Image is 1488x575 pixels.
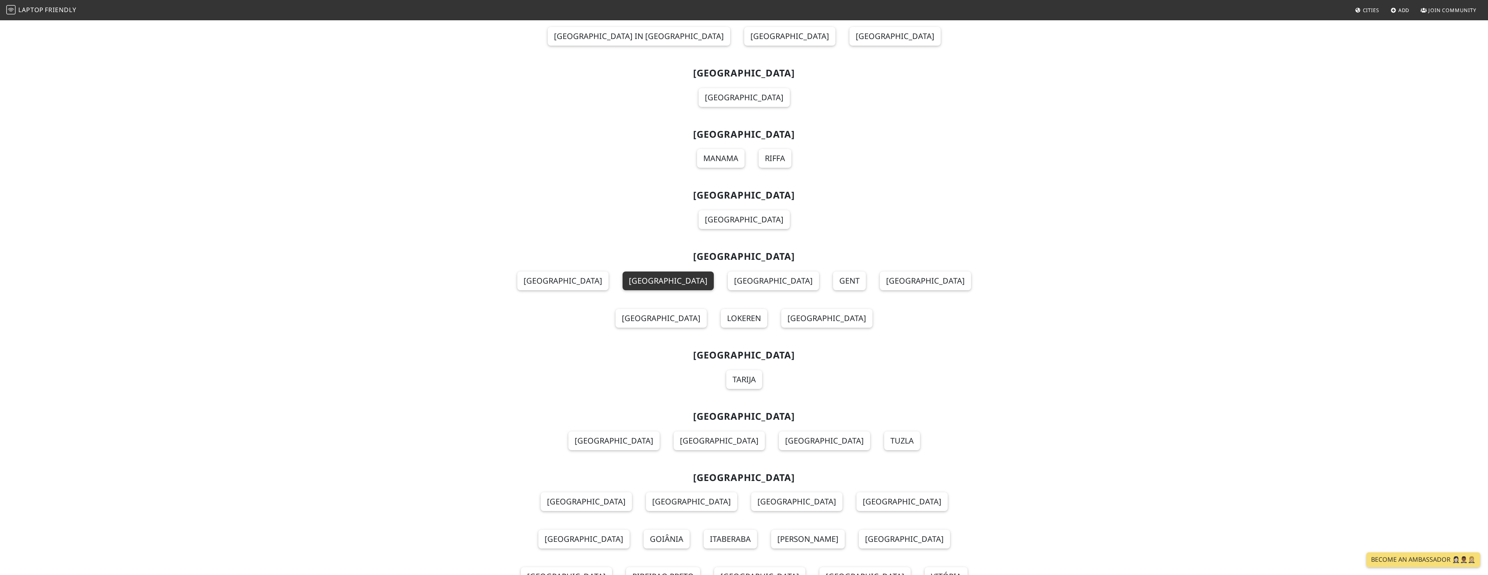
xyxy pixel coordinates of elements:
[856,492,948,511] a: [GEOGRAPHIC_DATA]
[646,492,737,511] a: [GEOGRAPHIC_DATA]
[492,67,997,79] h2: [GEOGRAPHIC_DATA]
[674,431,765,450] a: [GEOGRAPHIC_DATA]
[1398,7,1410,14] span: Add
[721,309,767,328] a: Lokeren
[492,251,997,262] h2: [GEOGRAPHIC_DATA]
[538,530,630,548] a: [GEOGRAPHIC_DATA]
[1428,7,1476,14] span: Join Community
[6,5,16,14] img: LaptopFriendly
[541,492,632,511] a: [GEOGRAPHIC_DATA]
[1417,3,1479,17] a: Join Community
[517,272,609,290] a: [GEOGRAPHIC_DATA]
[728,272,819,290] a: [GEOGRAPHIC_DATA]
[644,530,690,548] a: Goiânia
[492,190,997,201] h2: [GEOGRAPHIC_DATA]
[18,5,44,14] span: Laptop
[568,431,660,450] a: [GEOGRAPHIC_DATA]
[781,309,872,328] a: [GEOGRAPHIC_DATA]
[833,272,866,290] a: Gent
[704,530,757,548] a: Itaberaba
[849,27,941,46] a: [GEOGRAPHIC_DATA]
[492,129,997,140] h2: [GEOGRAPHIC_DATA]
[6,4,76,17] a: LaptopFriendly LaptopFriendly
[744,27,835,46] a: [GEOGRAPHIC_DATA]
[699,210,790,229] a: [GEOGRAPHIC_DATA]
[1352,3,1382,17] a: Cities
[726,370,762,389] a: Tarija
[759,149,791,168] a: Riffa
[880,272,971,290] a: [GEOGRAPHIC_DATA]
[859,530,950,548] a: [GEOGRAPHIC_DATA]
[697,149,745,168] a: Manama
[492,411,997,422] h2: [GEOGRAPHIC_DATA]
[699,88,790,107] a: [GEOGRAPHIC_DATA]
[771,530,845,548] a: [PERSON_NAME]
[616,309,707,328] a: [GEOGRAPHIC_DATA]
[751,492,842,511] a: [GEOGRAPHIC_DATA]
[884,431,920,450] a: Tuzla
[1387,3,1413,17] a: Add
[1363,7,1379,14] span: Cities
[623,272,714,290] a: [GEOGRAPHIC_DATA]
[548,27,730,46] a: [GEOGRAPHIC_DATA] in [GEOGRAPHIC_DATA]
[492,472,997,483] h2: [GEOGRAPHIC_DATA]
[779,431,870,450] a: [GEOGRAPHIC_DATA]
[45,5,76,14] span: Friendly
[492,350,997,361] h2: [GEOGRAPHIC_DATA]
